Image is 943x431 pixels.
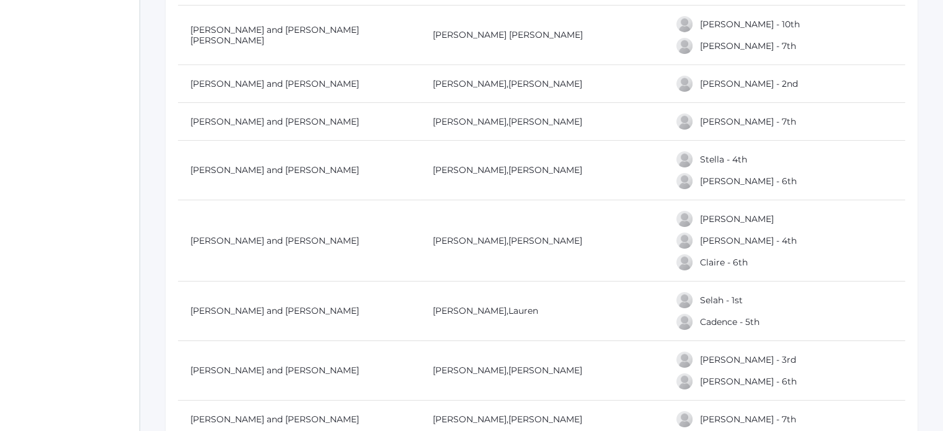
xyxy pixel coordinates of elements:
[433,164,507,176] a: [PERSON_NAME]
[420,200,663,282] td: ,
[433,116,507,127] a: [PERSON_NAME]
[433,365,507,376] a: [PERSON_NAME]
[700,414,796,425] a: [PERSON_NAME] - 7th
[433,78,507,89] a: [PERSON_NAME]
[700,354,796,365] a: [PERSON_NAME] - 3rd
[433,235,507,246] a: [PERSON_NAME]
[700,235,797,246] a: [PERSON_NAME] - 4th
[420,282,663,341] td: ,
[700,316,759,327] a: Cadence - 5th
[675,350,694,369] div: Camilla Witte
[508,164,582,176] a: [PERSON_NAME]
[508,235,582,246] a: [PERSON_NAME]
[700,213,774,224] a: [PERSON_NAME]
[190,78,359,89] a: [PERSON_NAME] and [PERSON_NAME]
[508,414,582,425] a: [PERSON_NAME]
[190,305,359,316] a: [PERSON_NAME] and [PERSON_NAME]
[420,103,663,141] td: ,
[508,305,538,316] a: Lauren
[420,341,663,401] td: ,
[675,291,694,309] div: Selah Williams
[508,365,582,376] a: [PERSON_NAME]
[675,410,694,429] div: Carter Wooldridge
[190,116,359,127] a: [PERSON_NAME] and [PERSON_NAME]
[420,65,663,103] td: ,
[675,231,694,250] div: Charles Williams
[508,78,582,89] a: [PERSON_NAME]
[675,172,694,190] div: Lena Weiland
[190,365,359,376] a: [PERSON_NAME] and [PERSON_NAME]
[675,253,694,272] div: Claire Williams
[675,150,694,169] div: Stella Weiland
[700,19,800,30] a: [PERSON_NAME] - 10th
[675,210,694,228] div: John Lee Williams
[190,24,359,46] a: [PERSON_NAME] and [PERSON_NAME] [PERSON_NAME]
[433,414,507,425] a: [PERSON_NAME]
[675,313,694,331] div: Cadence Williams
[508,116,582,127] a: [PERSON_NAME]
[190,235,359,246] a: [PERSON_NAME] and [PERSON_NAME]
[190,414,359,425] a: [PERSON_NAME] and [PERSON_NAME]
[700,116,796,127] a: [PERSON_NAME] - 7th
[700,295,743,306] a: Selah - 1st
[675,372,694,391] div: Lyla Witte
[675,112,694,131] div: Whitney Waddell
[700,154,747,165] a: Stella - 4th
[675,37,694,55] div: John Gregory
[433,29,583,40] a: [PERSON_NAME] [PERSON_NAME]
[190,164,359,176] a: [PERSON_NAME] and [PERSON_NAME]
[700,257,748,268] a: Claire - 6th
[675,74,694,93] div: Taylor Vanni
[700,40,796,51] a: [PERSON_NAME] - 7th
[700,78,798,89] a: [PERSON_NAME] - 2nd
[420,141,663,200] td: ,
[433,305,507,316] a: [PERSON_NAME]
[700,376,797,387] a: [PERSON_NAME] - 6th
[675,15,694,33] div: Allie Grace Gregory
[700,176,797,187] a: [PERSON_NAME] - 6th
